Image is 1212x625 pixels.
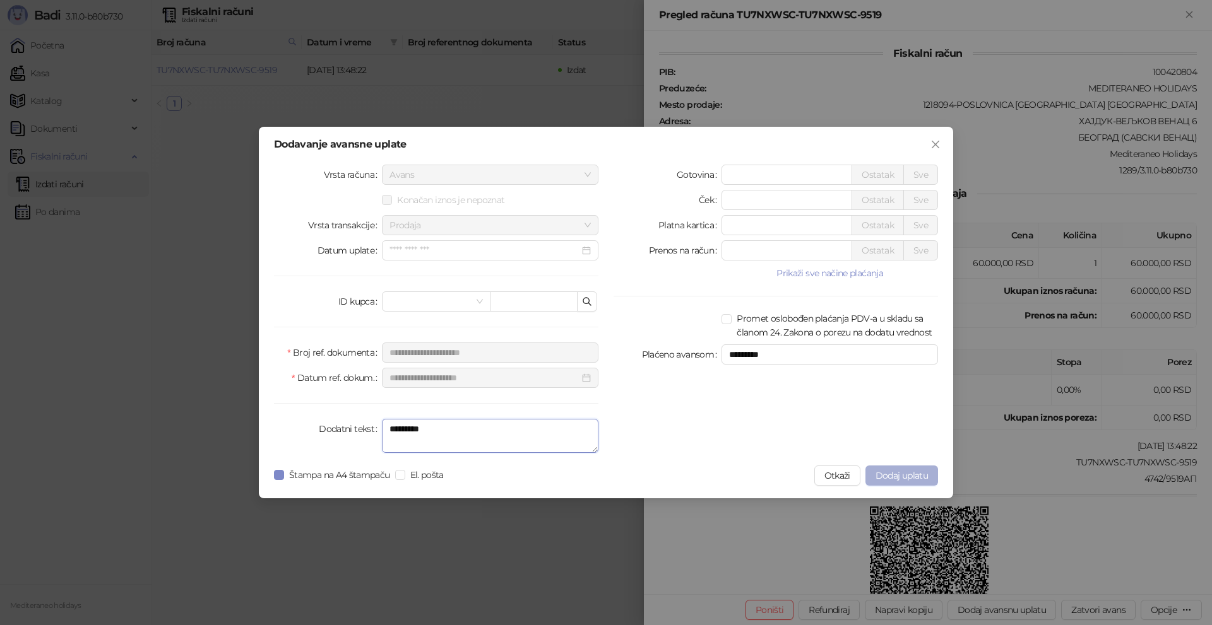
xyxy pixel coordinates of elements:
[389,243,579,257] input: Datum uplate
[876,470,928,481] span: Dodaj uplatu
[308,215,383,235] label: Vrsta transakcije
[389,216,591,235] span: Prodaja
[925,134,946,155] button: Close
[852,215,904,235] button: Ostatak
[903,240,938,260] button: Sve
[642,344,722,365] label: Plaćeno avansom
[930,139,941,149] span: close
[925,139,946,149] span: Zatvori
[382,419,598,453] textarea: Dodatni tekst
[389,165,591,184] span: Avans
[292,368,382,388] label: Datum ref. dokum.
[382,342,598,363] input: Broj ref. dokumenta
[405,468,449,482] span: El. pošta
[274,139,938,149] div: Dodavanje avansne uplate
[814,465,860,486] button: Otkaži
[284,468,395,482] span: Štampa na A4 štampaču
[338,291,382,312] label: ID kupca
[319,419,382,439] label: Dodatni tekst
[865,465,938,486] button: Dodaj uplatu
[287,342,382,363] label: Broj ref. dokumenta
[903,165,938,185] button: Sve
[852,240,904,260] button: Ostatak
[658,215,722,235] label: Platna kartica
[699,190,722,210] label: Ček
[324,165,383,185] label: Vrsta računa
[722,266,938,281] button: Prikaži sve načine plaćanja
[852,190,904,210] button: Ostatak
[903,215,938,235] button: Sve
[649,240,722,260] label: Prenos na račun
[392,193,509,207] span: Konačan iznos je nepoznat
[732,312,938,339] span: Promet oslobođen plaćanja PDV-a u skladu sa članom 24. Zakona o porezu na dodatu vrednost
[318,240,383,260] label: Datum uplate
[389,371,579,385] input: Datum ref. dokum.
[852,165,904,185] button: Ostatak
[677,165,722,185] label: Gotovina
[903,190,938,210] button: Sve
